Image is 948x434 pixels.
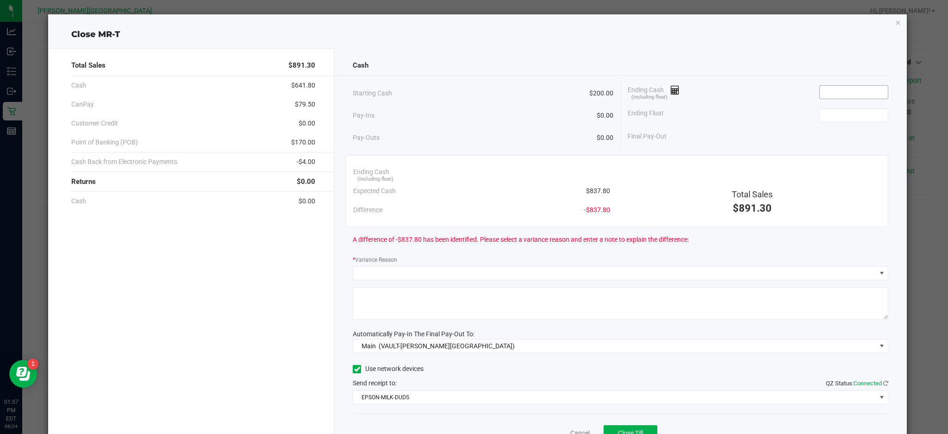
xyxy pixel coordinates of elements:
label: Use network devices [353,364,424,374]
span: Customer Credit [71,119,118,128]
span: Ending Float [628,108,664,122]
span: Cash [71,81,86,90]
span: Final Pay-Out [628,132,667,141]
span: (including float) [357,176,393,183]
span: Cash [353,60,368,71]
span: $891.30 [733,202,772,214]
span: Cash [71,196,86,206]
span: $0.00 [597,133,613,143]
span: (including float) [631,94,667,101]
iframe: Resource center [9,360,37,388]
span: $0.00 [597,111,613,120]
span: Total Sales [732,189,773,199]
span: Ending Cash [353,167,389,177]
span: Point of Banking (POB) [71,138,138,147]
iframe: Resource center unread badge [27,359,38,370]
span: $79.50 [295,100,315,109]
span: Automatically Pay-In The Final Pay-Out To: [353,330,474,338]
span: $641.80 [291,81,315,90]
span: Starting Cash [353,88,392,98]
span: Expected Cash [353,186,396,196]
span: $0.00 [297,176,315,187]
span: Ending Cash [628,85,680,99]
span: Send receipt to: [353,379,397,387]
span: Pay-Ins [353,111,374,120]
span: $200.00 [589,88,613,98]
span: $0.00 [299,196,315,206]
span: Total Sales [71,60,106,71]
span: $837.80 [586,186,610,196]
span: -$837.80 [584,205,610,215]
span: $0.00 [299,119,315,128]
div: Close MR-T [48,28,907,41]
span: Main [362,342,376,350]
span: Pay-Outs [353,133,380,143]
span: CanPay [71,100,94,109]
div: Returns [71,172,315,192]
span: Connected [854,380,882,387]
span: QZ Status: [826,380,888,387]
span: A difference of -$837.80 has been identified. Please select a variance reason and enter a note to... [353,235,689,245]
span: (VAULT-[PERSON_NAME][GEOGRAPHIC_DATA]) [379,342,515,350]
label: Variance Reason [353,256,397,264]
span: $170.00 [291,138,315,147]
span: -$4.00 [297,157,315,167]
span: Cash Back from Electronic Payments [71,157,177,167]
span: Difference [353,205,382,215]
span: EPSON-MILK-DUDS [353,391,876,404]
span: $891.30 [288,60,315,71]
